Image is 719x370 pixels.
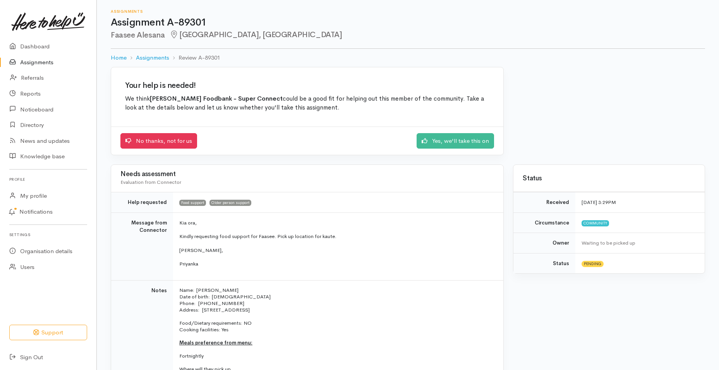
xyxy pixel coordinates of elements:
[179,260,494,268] p: Priyanka
[179,339,252,346] u: Meals preference from menu:
[582,261,604,267] span: Pending
[111,192,173,213] td: Help requested
[179,247,494,254] p: [PERSON_NAME],
[111,49,705,67] nav: breadcrumb
[120,133,197,149] a: No thanks, not for us
[179,320,494,326] p: Food/Dietary requirements: NO
[120,171,494,178] h3: Needs assessment
[9,230,87,240] h6: Settings
[513,192,575,213] td: Received
[209,200,251,206] span: Older person support
[179,233,494,240] p: Kindly requesting food support for Faasee. Pick up location for kaute.
[582,239,695,247] div: Waiting to be picked up
[513,253,575,273] td: Status
[111,17,705,28] h1: Assignment A-89301
[179,326,494,333] p: Cooking facilities: Yes
[417,133,494,149] a: Yes, we'll take this on
[136,53,169,62] a: Assignments
[9,325,87,341] button: Support
[169,30,342,39] span: [GEOGRAPHIC_DATA], [GEOGRAPHIC_DATA]
[179,307,494,313] p: Address: [STREET_ADDRESS]
[125,81,489,90] h2: Your help is needed!
[513,212,575,233] td: Circumstance
[150,95,283,103] b: [PERSON_NAME] Foodbank - Super Connect
[582,220,609,226] span: Community
[120,179,181,185] span: Evaluation from Connector
[9,174,87,185] h6: Profile
[523,175,695,182] h3: Status
[169,53,220,62] li: Review A-89301
[582,199,616,206] time: [DATE] 3:29PM
[111,31,705,39] h2: Faasee Alesana
[179,353,494,359] p: Fortnightly
[513,233,575,254] td: Owner
[179,200,206,206] span: Food support
[179,287,494,307] p: Name: [PERSON_NAME] Date of birth: [DEMOGRAPHIC_DATA] Phone: [PHONE_NUMBER]
[125,94,489,113] p: We think could be a good fit for helping out this member of the community. Take a look at the det...
[179,219,494,227] p: Kia ora,
[111,53,127,62] a: Home
[111,9,705,14] h6: Assignments
[111,212,173,280] td: Message from Connector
